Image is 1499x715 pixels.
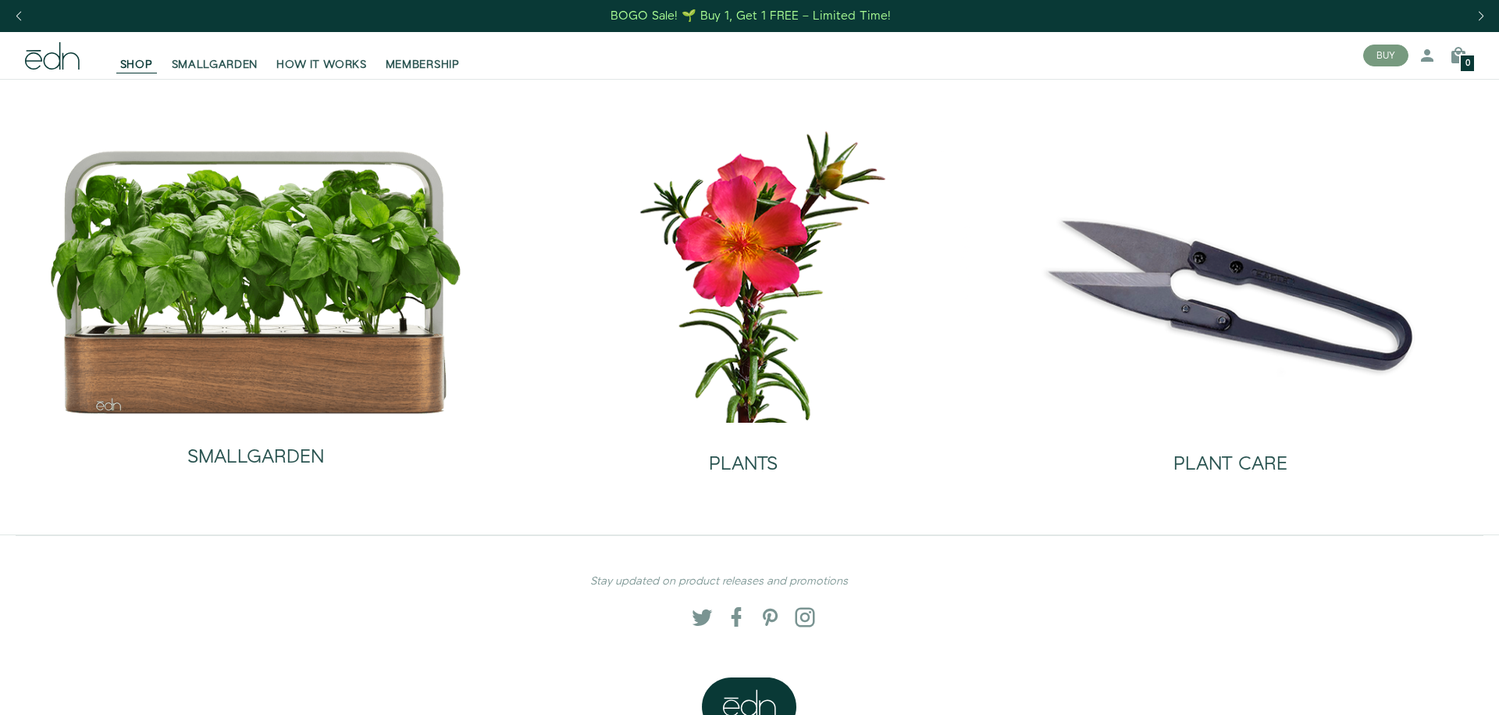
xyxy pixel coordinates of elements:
[267,38,376,73] a: HOW IT WORKS
[999,423,1462,487] a: PLANT CARE
[386,57,460,73] span: MEMBERSHIP
[1465,59,1470,68] span: 0
[1173,454,1287,474] h2: PLANT CARE
[120,57,153,73] span: SHOP
[162,38,268,73] a: SMALLGARDEN
[172,57,258,73] span: SMALLGARDEN
[111,38,162,73] a: SHOP
[376,38,469,73] a: MEMBERSHIP
[610,4,893,28] a: BOGO Sale! 🌱 Buy 1, Get 1 FREE – Limited Time!
[1363,45,1408,66] button: BUY
[187,447,324,467] h2: SMALLGARDEN
[611,8,891,24] div: BOGO Sale! 🌱 Buy 1, Get 1 FREE – Limited Time!
[590,574,848,589] em: Stay updated on product releases and promotions
[276,57,366,73] span: HOW IT WORKS
[512,423,974,487] a: PLANTS
[48,416,465,480] a: SMALLGARDEN
[709,454,778,474] h2: PLANTS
